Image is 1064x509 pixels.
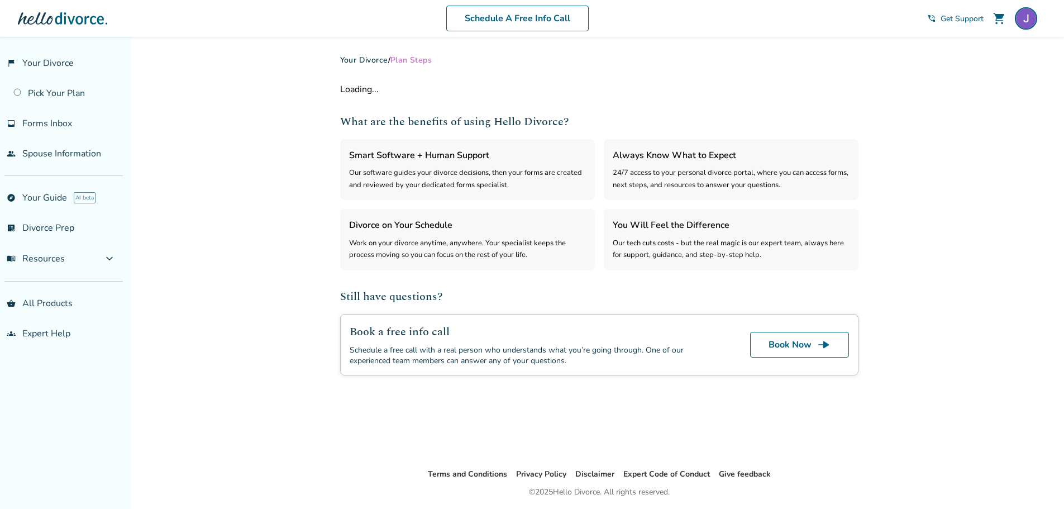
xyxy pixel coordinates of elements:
span: phone_in_talk [927,14,936,23]
a: Schedule A Free Info Call [446,6,589,31]
span: groups [7,329,16,338]
li: Disclaimer [575,468,614,481]
div: 24/7 access to your personal divorce portal, where you can access forms, next steps, and resource... [613,167,850,191]
img: Jolene Tan [1015,7,1037,30]
h3: Smart Software + Human Support [349,148,586,163]
a: Expert Code of Conduct [623,469,710,479]
div: Loading... [340,83,858,96]
span: Get Support [941,13,984,24]
a: Terms and Conditions [428,469,507,479]
span: list_alt_check [7,223,16,232]
div: © 2025 Hello Divorce. All rights reserved. [529,486,670,499]
div: Work on your divorce anytime, anywhere. Your specialist keeps the process moving so you can focus... [349,237,586,261]
h3: You Will Feel the Difference [613,218,850,232]
span: line_end_arrow [817,338,831,351]
span: AI beta [74,192,96,203]
h2: Book a free info call [350,324,723,340]
span: shopping_basket [7,299,16,308]
div: Our software guides your divorce decisions, then your forms are created and reviewed by your dedi... [349,167,586,191]
span: people [7,149,16,158]
h3: Divorce on Your Schedule [349,218,586,232]
a: phone_in_talkGet Support [927,13,984,24]
a: Privacy Policy [516,469,566,479]
span: Resources [7,253,65,265]
span: shopping_cart [993,12,1006,25]
div: Our tech cuts costs - but the real magic is our expert team, always here for support, guidance, a... [613,237,850,261]
a: Your Divorce [340,55,388,65]
h2: Still have questions? [340,288,858,305]
li: Give feedback [719,468,771,481]
span: inbox [7,119,16,128]
span: expand_more [103,252,116,265]
div: Schedule a free call with a real person who understands what you’re going through. One of our exp... [350,345,723,366]
a: Book Nowline_end_arrow [750,332,849,358]
span: explore [7,193,16,202]
span: menu_book [7,254,16,263]
h2: What are the benefits of using Hello Divorce? [340,113,858,130]
div: / [340,55,858,65]
span: Forms Inbox [22,117,72,130]
span: Plan Steps [390,55,432,65]
h3: Always Know What to Expect [613,148,850,163]
span: flag_2 [7,59,16,68]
